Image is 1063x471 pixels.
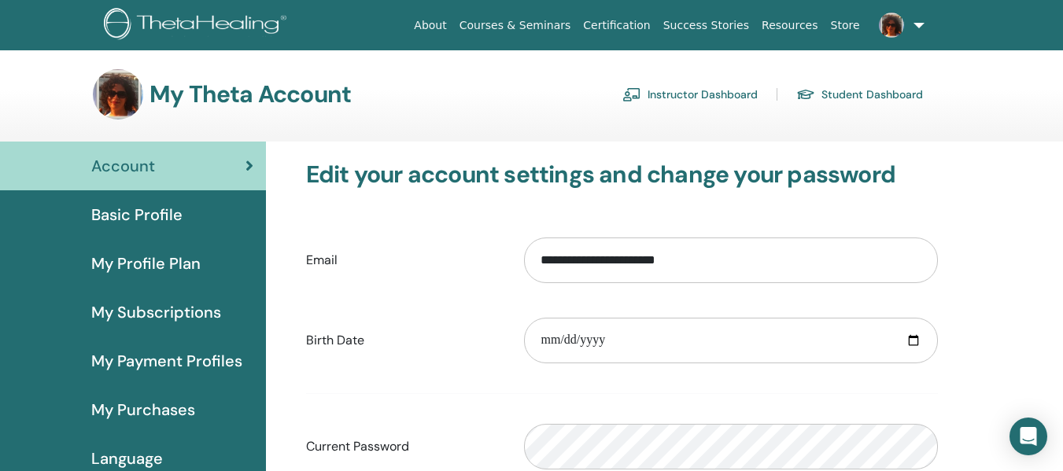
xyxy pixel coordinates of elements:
[91,349,242,373] span: My Payment Profiles
[825,11,866,40] a: Store
[796,88,815,101] img: graduation-cap.svg
[577,11,656,40] a: Certification
[796,82,923,107] a: Student Dashboard
[453,11,578,40] a: Courses & Seminars
[306,160,938,189] h3: Edit your account settings and change your password
[622,87,641,101] img: chalkboard-teacher.svg
[91,154,155,178] span: Account
[294,326,513,355] label: Birth Date
[294,245,513,275] label: Email
[91,252,201,275] span: My Profile Plan
[408,11,452,40] a: About
[1009,418,1047,455] div: Open Intercom Messenger
[104,8,292,43] img: logo.png
[91,203,183,226] span: Basic Profile
[91,447,163,470] span: Language
[91,398,195,421] span: My Purchases
[93,69,143,120] img: default.jpg
[622,82,758,107] a: Instructor Dashboard
[755,11,825,40] a: Resources
[879,13,904,38] img: default.jpg
[294,432,513,462] label: Current Password
[657,11,755,40] a: Success Stories
[91,300,221,324] span: My Subscriptions
[149,80,351,109] h3: My Theta Account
